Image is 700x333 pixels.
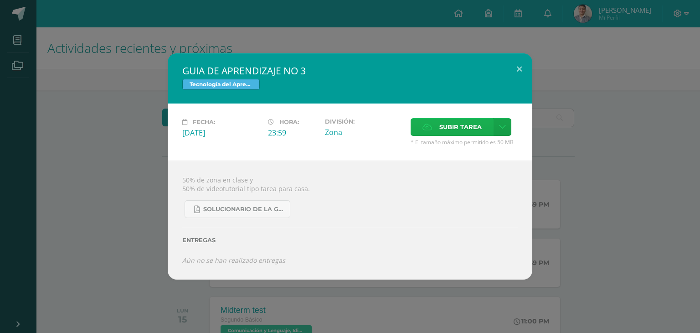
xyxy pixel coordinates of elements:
i: Aún no se han realizado entregas [182,256,285,265]
span: Fecha: [193,119,215,125]
button: Close (Esc) [506,53,532,84]
span: Subir tarea [439,119,482,135]
label: Entregas [182,237,518,244]
div: 23:59 [268,128,318,138]
label: División: [325,118,403,125]
span: SOLUCIONARIO DE LA GUIA 3 FUNCIONES..pdf [203,206,285,213]
div: 50% de zona en clase y 50% de videotutorial tipo tarea para casa. [168,161,532,279]
div: [DATE] [182,128,261,138]
h2: GUIA DE APRENDIZAJE NO 3 [182,64,518,77]
span: * El tamaño máximo permitido es 50 MB [411,138,518,146]
span: Hora: [279,119,299,125]
a: SOLUCIONARIO DE LA GUIA 3 FUNCIONES..pdf [185,200,290,218]
span: Tecnología del Aprendizaje y la Comunicación (Informática) [182,79,260,90]
div: Zona [325,127,403,137]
